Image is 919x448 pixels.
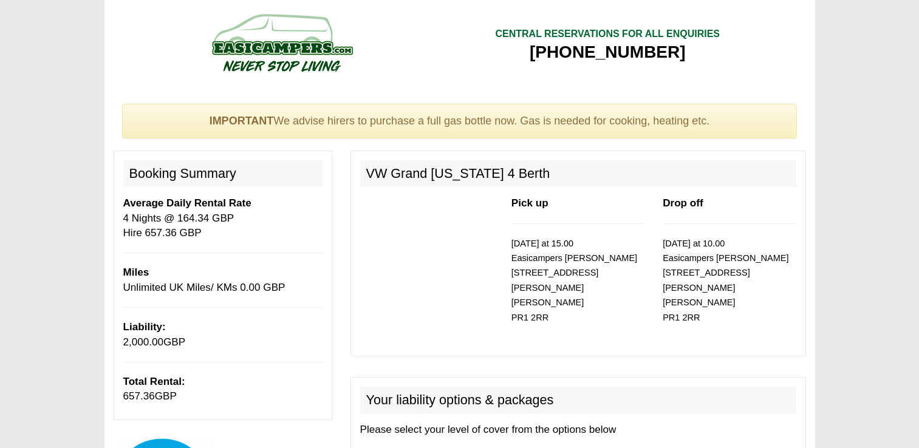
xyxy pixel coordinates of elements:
[166,9,397,76] img: campers-checkout-logo.png
[663,197,703,209] b: Drop off
[122,104,798,139] div: We advise hirers to purchase a full gas bottle now. Gas is needed for cooking, heating etc.
[123,376,185,387] b: Total Rental:
[123,197,251,209] b: Average Daily Rental Rate
[123,375,323,404] p: GBP
[123,265,323,295] p: Unlimited UK Miles/ KMs 0.00 GBP
[360,387,796,413] h2: Your liability options & packages
[123,320,323,350] p: GBP
[511,197,548,209] b: Pick up
[123,160,323,187] h2: Booking Summary
[511,239,637,322] small: [DATE] at 15.00 Easicampers [PERSON_NAME] [STREET_ADDRESS][PERSON_NAME] [PERSON_NAME] PR1 2RR
[360,423,796,437] p: Please select your level of cover from the options below
[495,41,720,63] div: [PHONE_NUMBER]
[123,336,164,348] span: 2,000.00
[495,27,720,41] div: CENTRAL RESERVATIONS FOR ALL ENQUIRIES
[123,321,166,333] b: Liability:
[663,239,788,322] small: [DATE] at 10.00 Easicampers [PERSON_NAME] [STREET_ADDRESS][PERSON_NAME] [PERSON_NAME] PR1 2RR
[210,115,274,127] strong: IMPORTANT
[123,390,155,402] span: 657.36
[123,266,149,278] b: Miles
[360,160,796,187] h2: VW Grand [US_STATE] 4 Berth
[123,196,323,240] p: 4 Nights @ 164.34 GBP Hire 657.36 GBP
